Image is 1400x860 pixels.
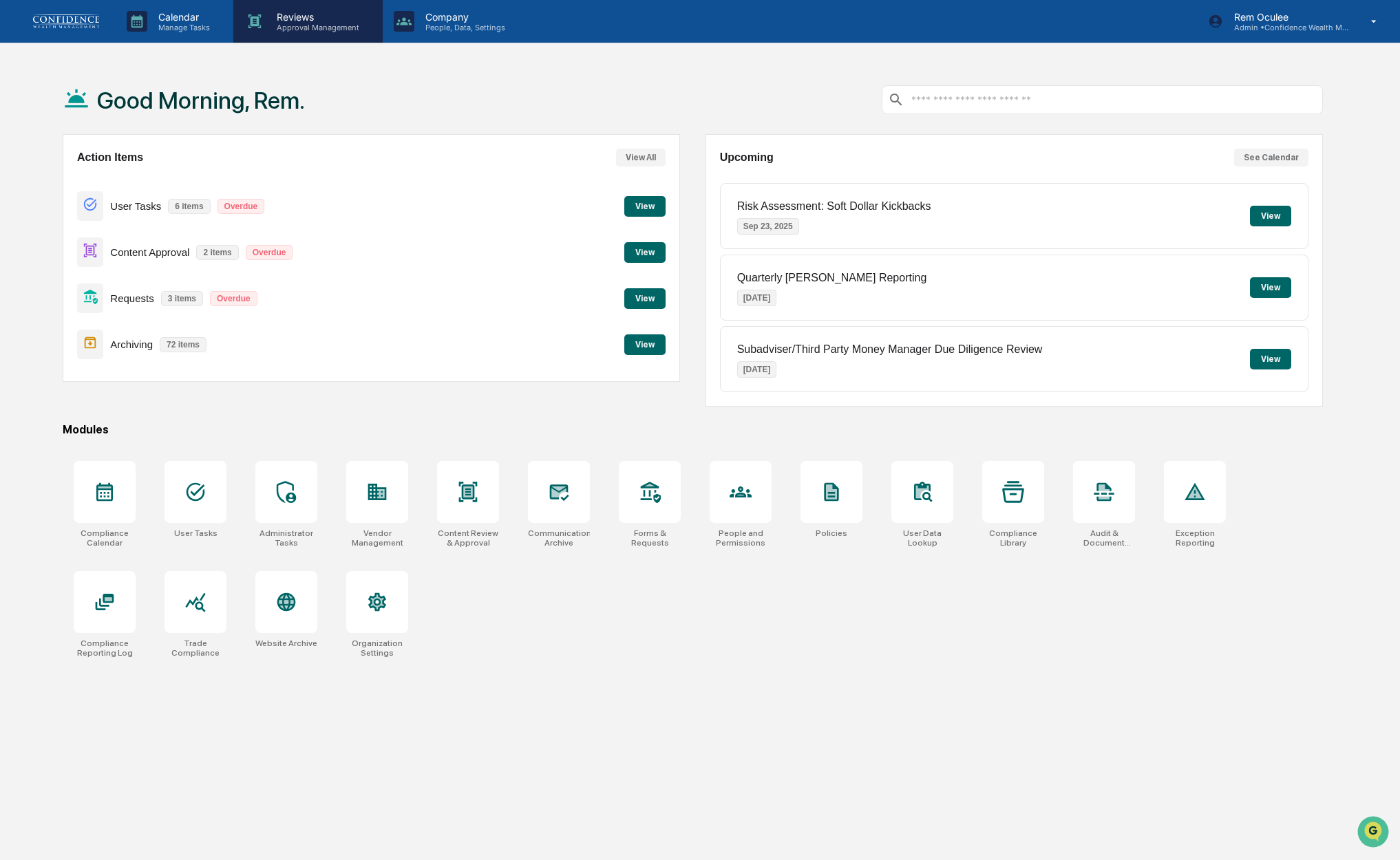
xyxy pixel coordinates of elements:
p: Requests [110,292,153,304]
div: User Data Lookup [891,528,953,548]
div: Start new chat [47,105,226,119]
div: We're available if you need us! [47,119,174,130]
p: 6 items [168,199,210,214]
button: View [624,288,666,309]
p: Overdue [218,199,265,214]
div: Organization Settings [346,638,408,658]
h2: Upcoming [720,151,774,164]
p: Rem Oculee [1223,11,1351,23]
button: View [1250,277,1291,298]
button: View [624,196,666,217]
p: Approval Management [266,23,366,32]
p: Sep 23, 2025 [737,218,799,235]
p: User Tasks [110,200,161,212]
span: Preclearance [28,173,89,187]
button: View [1250,349,1291,369]
div: Administrator Tasks [255,528,317,548]
div: People and Permissions [710,528,772,548]
p: How can we help? [14,29,251,51]
div: User Tasks [174,528,218,538]
a: Powered byPylon [97,233,167,244]
a: View [624,337,666,350]
p: [DATE] [737,361,777,378]
p: Admin • Confidence Wealth Management [1223,23,1351,32]
p: 3 items [161,291,203,306]
p: 2 items [196,245,238,260]
button: View All [616,149,666,166]
a: View [624,245,666,258]
div: Modules [63,423,1323,436]
div: Vendor Management [346,528,408,548]
div: Website Archive [255,638,317,648]
span: Attestations [114,173,171,187]
h2: Action Items [77,151,143,164]
p: Reviews [266,11,366,23]
a: View [624,199,666,212]
span: Pylon [137,233,167,244]
p: People, Data, Settings [414,23,512,32]
p: Overdue [210,291,257,306]
span: Data Lookup [28,200,87,213]
button: Start new chat [234,109,251,126]
a: 🖐️Preclearance [8,168,94,193]
div: Forms & Requests [619,528,681,548]
p: Overdue [246,245,293,260]
p: Content Approval [110,246,189,258]
div: Trade Compliance [165,638,226,658]
img: 1746055101610-c473b297-6a78-478c-a979-82029cc54cd1 [14,105,39,130]
div: 🖐️ [14,175,25,186]
p: Quarterly [PERSON_NAME] Reporting [737,272,927,284]
p: Archiving [110,338,153,350]
button: View [624,334,666,355]
p: Subadviser/Third Party Money Manager Due Diligence Review [737,343,1043,356]
p: [DATE] [737,290,777,306]
button: View [1250,206,1291,226]
div: Compliance Reporting Log [74,638,136,658]
p: Risk Assessment: Soft Dollar Kickbacks [737,200,931,213]
img: logo [33,14,99,28]
div: 🗄️ [100,175,111,186]
a: 🗄️Attestations [94,168,176,193]
button: See Calendar [1234,149,1308,166]
button: View [624,242,666,263]
a: View [624,291,666,304]
p: Calendar [147,11,217,23]
div: Compliance Calendar [74,528,136,548]
div: Exception Reporting [1164,528,1226,548]
div: Communications Archive [528,528,590,548]
iframe: Open customer support [1356,815,1393,852]
a: 🔎Data Lookup [8,194,92,219]
div: 🔎 [14,201,25,212]
div: Policies [816,528,847,538]
p: Manage Tasks [147,23,217,32]
div: Content Review & Approval [437,528,499,548]
p: Company [414,11,512,23]
h1: Good Morning, Rem. [97,87,305,114]
div: Compliance Library [982,528,1044,548]
p: 72 items [160,337,206,352]
div: Audit & Document Logs [1073,528,1135,548]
